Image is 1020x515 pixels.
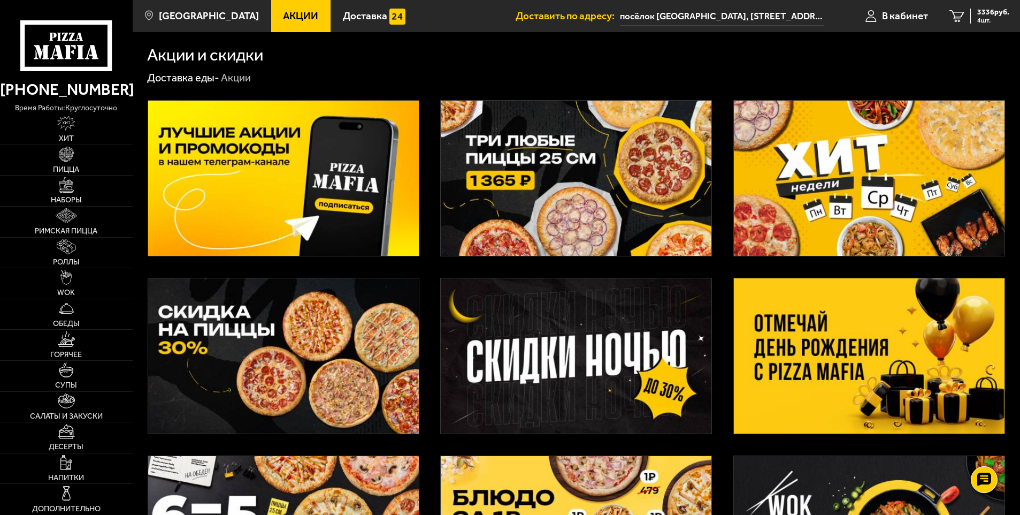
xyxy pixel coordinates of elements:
[620,6,824,26] span: посёлок Парголово, улица Первого Мая, 107к6
[53,320,80,328] span: Обеды
[882,11,928,21] span: В кабинет
[389,9,405,25] img: 15daf4d41897b9f0e9f617042186c801.svg
[147,71,219,84] a: Доставка еды-
[159,11,259,21] span: [GEOGRAPHIC_DATA]
[35,228,97,235] span: Римская пицца
[59,135,74,142] span: Хит
[57,289,75,297] span: WOK
[53,166,79,173] span: Пицца
[283,11,318,21] span: Акции
[977,17,1009,24] span: 4 шт.
[32,505,101,513] span: Дополнительно
[343,11,387,21] span: Доставка
[49,443,83,451] span: Десерты
[53,259,80,266] span: Роллы
[55,382,77,389] span: Супы
[620,6,824,26] input: Ваш адрес доставки
[221,71,251,85] div: Акции
[50,351,82,359] span: Горячее
[30,413,103,420] span: Салаты и закуски
[147,47,263,64] h1: Акции и скидки
[51,196,82,204] span: Наборы
[516,11,620,21] span: Доставить по адресу:
[48,474,84,482] span: Напитки
[977,9,1009,16] span: 3336 руб.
